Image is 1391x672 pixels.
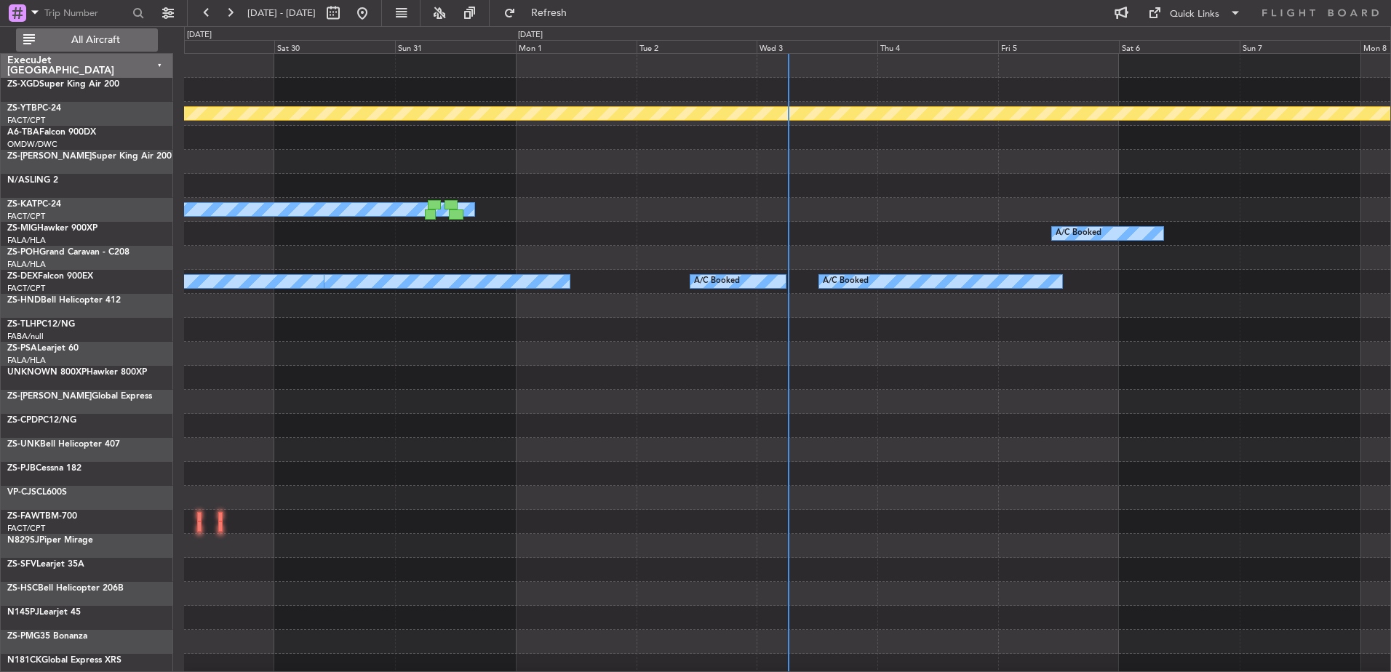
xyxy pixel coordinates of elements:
a: ZS-POHGrand Caravan - C208 [7,248,129,257]
span: ZS-[PERSON_NAME] [7,152,92,161]
div: Fri 5 [998,40,1119,53]
div: [DATE] [187,29,212,41]
a: ZS-KATPC-24 [7,200,61,209]
a: FALA/HLA [7,259,46,270]
div: Mon 1 [516,40,637,53]
a: VP-CJSCL600S [7,488,67,497]
div: Quick Links [1170,7,1219,22]
span: VP-CJS [7,488,36,497]
a: ZS-MIGHawker 900XP [7,224,97,233]
a: FACT/CPT [7,115,45,126]
span: N829SJ [7,536,39,545]
div: Fri 29 [154,40,274,53]
a: ZS-UNKBell Helicopter 407 [7,440,120,449]
a: FACT/CPT [7,211,45,222]
span: N145PJ [7,608,39,617]
button: Refresh [497,1,584,25]
a: N/ASLING 2 [7,176,58,185]
a: ZS-HNDBell Helicopter 412 [7,296,121,305]
div: Sat 30 [274,40,395,53]
span: All Aircraft [38,35,154,45]
div: Tue 2 [637,40,757,53]
a: ZS-[PERSON_NAME]Global Express [7,392,152,401]
a: ZS-DEXFalcon 900EX [7,272,93,281]
div: Sun 7 [1240,40,1360,53]
a: N829SJPiper Mirage [7,536,93,545]
span: ZS-XGD [7,80,39,89]
span: ZS-PSA [7,344,37,353]
a: ZS-PJBCessna 182 [7,464,81,473]
a: UNKNOWN 800XPHawker 800XP [7,368,147,377]
span: ZS-YTB [7,104,37,113]
span: ZS-TLH [7,320,36,329]
div: Thu 4 [877,40,998,53]
a: FALA/HLA [7,355,46,366]
span: ZS-SFV [7,560,36,569]
a: N181CKGlobal Express XRS [7,656,121,665]
button: All Aircraft [16,28,158,52]
a: ZS-PMG35 Bonanza [7,632,87,641]
button: Quick Links [1141,1,1248,25]
a: ZS-HSCBell Helicopter 206B [7,584,124,593]
span: N181CK [7,656,41,665]
div: Sun 31 [395,40,516,53]
div: A/C Booked [1056,223,1101,244]
span: ZS-HND [7,296,41,305]
span: ZS-POH [7,248,39,257]
span: UNKNOWN 800XP [7,368,87,377]
a: N145PJLearjet 45 [7,608,81,617]
a: ZS-SFVLearjet 35A [7,560,84,569]
div: Wed 3 [757,40,877,53]
a: FACT/CPT [7,283,45,294]
div: A/C Booked [694,271,740,292]
span: ZS-CPD [7,416,38,425]
span: ZS-DEX [7,272,38,281]
span: A6-TBA [7,128,39,137]
span: ZS-MIG [7,224,37,233]
a: ZS-FAWTBM-700 [7,512,77,521]
span: ZS-[PERSON_NAME] [7,392,92,401]
span: Refresh [519,8,580,18]
div: A/C Booked [823,271,869,292]
span: ZS-FAW [7,512,40,521]
a: ZS-TLHPC12/NG [7,320,75,329]
span: ZS-KAT [7,200,37,209]
input: Trip Number [44,2,128,24]
a: ZS-XGDSuper King Air 200 [7,80,119,89]
a: ZS-[PERSON_NAME]Super King Air 200 [7,152,172,161]
span: N/A [7,176,25,185]
span: [DATE] - [DATE] [247,7,316,20]
span: ZS-HSC [7,584,38,593]
a: FACT/CPT [7,523,45,534]
span: ZS-PMG [7,632,40,641]
a: ZS-CPDPC12/NG [7,416,76,425]
span: ZS-UNK [7,440,40,449]
a: OMDW/DWC [7,139,57,150]
a: FABA/null [7,331,44,342]
div: [DATE] [518,29,543,41]
a: A6-TBAFalcon 900DX [7,128,96,137]
a: ZS-PSALearjet 60 [7,344,79,353]
div: Sat 6 [1119,40,1240,53]
a: ZS-YTBPC-24 [7,104,61,113]
a: FALA/HLA [7,235,46,246]
span: ZS-PJB [7,464,36,473]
